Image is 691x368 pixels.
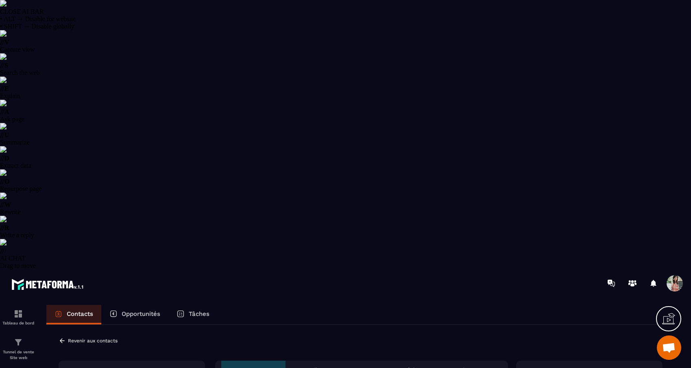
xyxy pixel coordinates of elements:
img: formation [13,337,23,347]
a: Opportunités [101,305,168,324]
img: logo [11,277,85,291]
p: Tableau de bord [2,321,35,325]
p: Opportunités [122,310,160,318]
a: formationformationTunnel de vente Site web [2,331,35,367]
p: Tunnel de vente Site web [2,349,35,361]
div: Ouvrir le chat [657,335,681,360]
img: formation [13,309,23,319]
a: Tâches [168,305,218,324]
p: Contacts [67,310,93,318]
a: Contacts [46,305,101,324]
a: formationformationTableau de bord [2,303,35,331]
p: Revenir aux contacts [68,338,118,344]
p: Tâches [189,310,209,318]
